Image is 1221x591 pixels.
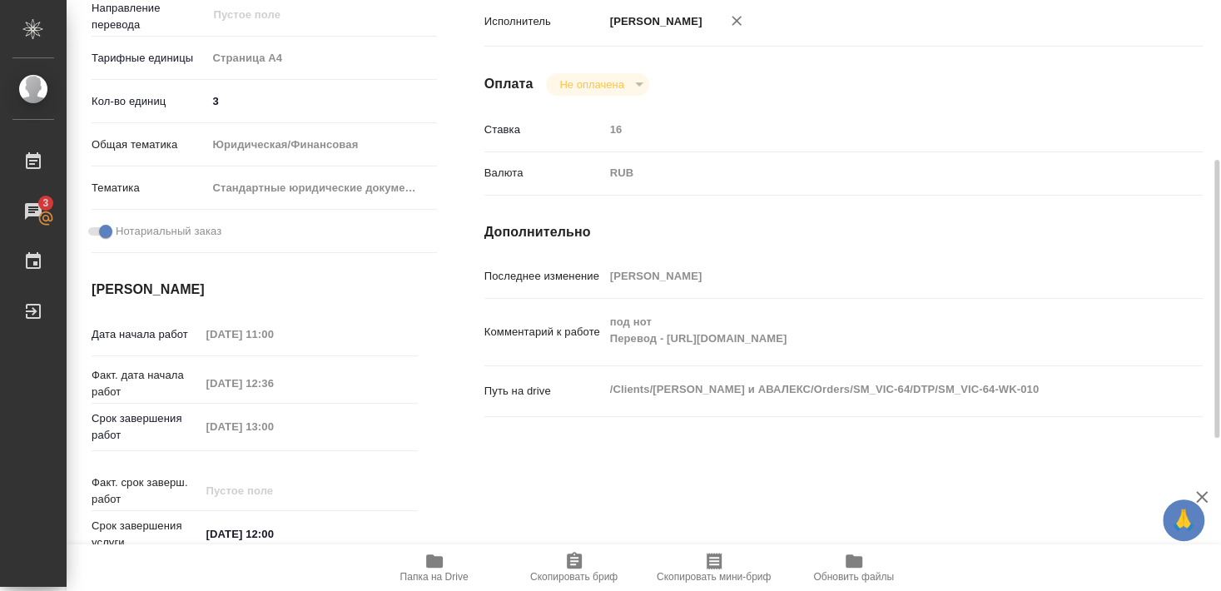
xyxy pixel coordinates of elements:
button: Скопировать мини-бриф [644,544,784,591]
span: Нотариальный заказ [116,223,221,240]
input: Пустое поле [201,479,346,503]
div: Страница А4 [206,44,437,72]
p: Общая тематика [92,137,206,153]
span: Обновить файлы [813,571,894,583]
input: ✎ Введи что-нибудь [206,89,437,113]
p: Дата начала работ [92,326,201,343]
p: Путь на drive [484,383,604,400]
p: Срок завершения работ [92,410,201,444]
button: 🙏 [1163,499,1204,541]
input: Пустое поле [201,371,346,395]
p: [PERSON_NAME] [604,13,702,30]
p: Тарифные единицы [92,50,206,67]
input: ✎ Введи что-нибудь [201,522,346,546]
p: Факт. срок заверш. работ [92,474,201,508]
h4: [PERSON_NAME] [92,280,418,300]
p: Кол-во единиц [92,93,206,110]
div: RUB [604,159,1143,187]
span: Папка на Drive [400,571,469,583]
button: Скопировать бриф [504,544,644,591]
textarea: под нот Перевод - [URL][DOMAIN_NAME] [604,308,1143,353]
p: Срок завершения услуги [92,518,201,551]
a: 3 [4,191,62,232]
textarea: /Clients/[PERSON_NAME] и АВАЛЕКС/Orders/SM_VIC-64/DTP/SM_VIC-64-WK-010 [604,375,1143,404]
input: Пустое поле [201,415,346,439]
h4: Дополнительно [484,222,1203,242]
div: Стандартные юридические документы, договоры, уставы [206,174,437,202]
button: Папка на Drive [365,544,504,591]
p: Ставка [484,122,604,138]
button: Удалить исполнителя [718,2,755,39]
div: Не оплачена [546,73,648,96]
p: Валюта [484,165,604,181]
span: Скопировать мини-бриф [657,571,771,583]
button: Обновить файлы [784,544,924,591]
p: Тематика [92,180,206,196]
p: Исполнитель [484,13,604,30]
span: Скопировать бриф [530,571,618,583]
div: Юридическая/Финансовая [206,131,437,159]
span: 🙏 [1169,503,1198,538]
button: Не оплачена [554,77,628,92]
input: Пустое поле [211,5,398,25]
p: Последнее изменение [484,268,604,285]
input: Пустое поле [201,322,346,346]
span: 3 [32,195,58,211]
p: Факт. дата начала работ [92,367,201,400]
p: Комментарий к работе [484,324,604,340]
input: Пустое поле [604,264,1143,288]
h4: Оплата [484,74,534,94]
input: Пустое поле [604,117,1143,142]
